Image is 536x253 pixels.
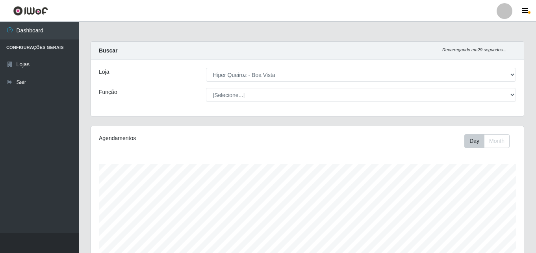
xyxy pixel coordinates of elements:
[464,134,484,148] button: Day
[99,68,109,76] label: Loja
[464,134,510,148] div: First group
[99,47,117,54] strong: Buscar
[13,6,48,16] img: CoreUI Logo
[442,47,506,52] i: Recarregando em 29 segundos...
[464,134,516,148] div: Toolbar with button groups
[99,88,117,96] label: Função
[99,134,266,142] div: Agendamentos
[484,134,510,148] button: Month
